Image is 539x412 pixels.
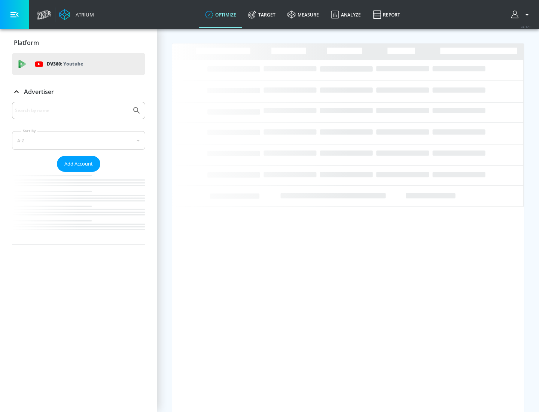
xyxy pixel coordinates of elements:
[521,25,532,29] span: v 4.32.0
[64,160,93,168] span: Add Account
[281,1,325,28] a: measure
[21,128,37,133] label: Sort By
[24,88,54,96] p: Advertiser
[57,156,100,172] button: Add Account
[199,1,242,28] a: optimize
[73,11,94,18] div: Atrium
[12,53,145,75] div: DV360: Youtube
[14,39,39,47] p: Platform
[63,60,83,68] p: Youtube
[12,172,145,245] nav: list of Advertiser
[59,9,94,20] a: Atrium
[12,131,145,150] div: A-Z
[12,81,145,102] div: Advertiser
[12,102,145,245] div: Advertiser
[242,1,281,28] a: Target
[367,1,406,28] a: Report
[325,1,367,28] a: Analyze
[47,60,83,68] p: DV360:
[12,32,145,53] div: Platform
[15,106,128,115] input: Search by name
